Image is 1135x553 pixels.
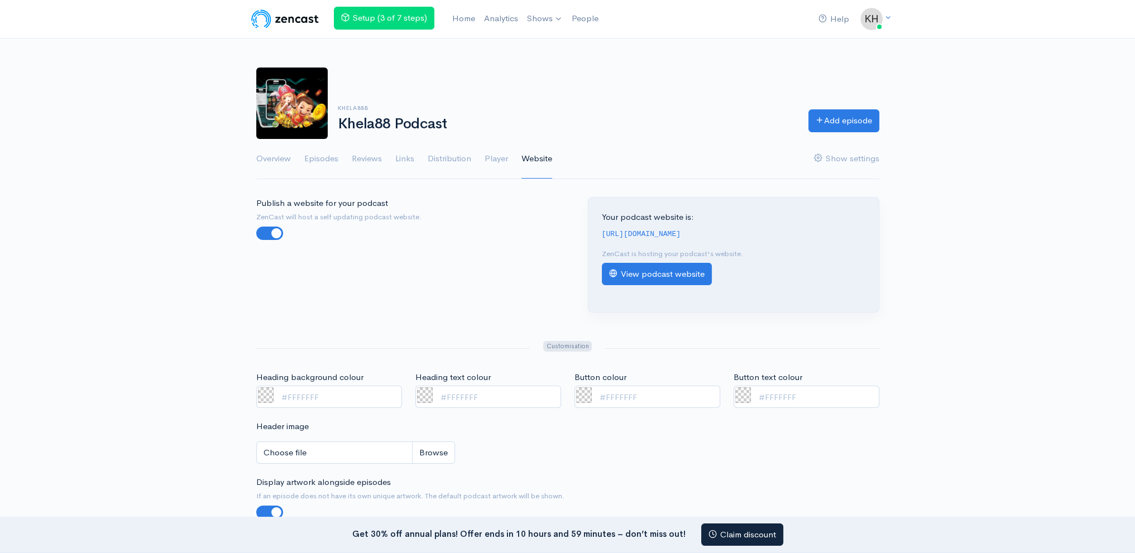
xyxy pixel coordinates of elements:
[521,139,552,179] a: Website
[415,386,561,408] input: #FFFFFFF
[256,491,879,502] small: If an episode does not have its own unique artwork. The default podcast artwork will be shown.
[808,109,879,132] a: Add episode
[256,197,388,210] label: Publish a website for your podcast
[395,139,414,179] a: Links
[256,139,291,179] a: Overview
[250,8,320,30] img: ZenCast Logo
[602,211,865,224] p: Your podcast website is:
[256,420,309,433] label: Header image
[352,139,382,179] a: Reviews
[338,116,795,132] h1: Khela88 Podcast
[448,7,480,31] a: Home
[256,211,561,223] small: ZenCast will host a self updating podcast website.
[338,105,795,111] h6: khela88b
[485,139,508,179] a: Player
[734,371,802,384] label: Button text colour
[256,386,402,408] input: #FFFFFFF
[602,248,865,259] p: ZenCast is hosting your podcast's website.
[602,263,712,286] a: View podcast website
[304,139,338,179] a: Episodes
[543,341,592,352] span: Customisation
[602,230,681,238] code: [URL][DOMAIN_NAME]
[734,386,879,408] input: #FFFFFFF
[352,528,686,538] strong: Get 30% off annual plans! Offer ends in 10 hours and 59 minutes – don’t miss out!
[814,7,854,31] a: Help
[574,386,720,408] input: #FFFFFFF
[480,7,523,31] a: Analytics
[256,371,363,384] label: Heading background colour
[574,371,626,384] label: Button colour
[523,7,567,31] a: Shows
[415,371,491,384] label: Heading text colour
[334,7,434,30] a: Setup (3 of 7 steps)
[256,476,391,489] label: Display artwork alongside episodes
[701,523,783,546] a: Claim discount
[814,139,879,179] a: Show settings
[428,139,471,179] a: Distribution
[567,7,603,31] a: People
[860,8,883,30] img: ...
